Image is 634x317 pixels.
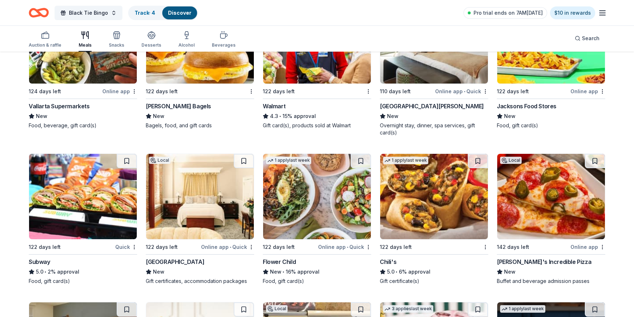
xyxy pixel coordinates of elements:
div: Local [500,157,522,164]
div: Meals [79,42,92,48]
span: • [279,113,281,119]
span: New [504,268,516,276]
span: 5.0 [387,268,395,276]
div: Online app [102,87,137,96]
div: 122 days left [497,87,529,96]
div: Jacksons Food Stores [497,102,556,110]
div: 15% approval [263,112,371,120]
div: Walmart [263,102,285,110]
span: • [347,244,348,250]
a: Image for Chili's1 applylast week122 days leftChili's5.0•6% approvalGift certificate(s) [380,153,488,285]
div: Online app [570,242,605,251]
div: [GEOGRAPHIC_DATA][PERSON_NAME] [380,102,484,110]
span: New [504,112,516,120]
div: Buffet and beverage admission passes [497,278,605,285]
button: Auction & raffle [29,28,61,52]
div: Chili's [380,257,396,266]
div: 122 days left [146,87,178,96]
div: 122 days left [263,87,295,96]
a: Image for John's Incredible PizzaLocal142 days leftOnline app[PERSON_NAME]'s Incredible PizzaNewB... [497,153,605,285]
a: Track· 4 [135,10,155,16]
div: Local [149,157,171,164]
a: Discover [168,10,191,16]
span: 5.0 [36,268,43,276]
img: Image for Chili's [380,154,488,239]
div: Gift certificate(s) [380,278,488,285]
div: 2% approval [29,268,137,276]
button: Alcohol [178,28,195,52]
div: Online app Quick [201,242,254,251]
div: Snacks [109,42,124,48]
div: Food, gift card(s) [497,122,605,129]
div: Online app [570,87,605,96]
div: Food, gift card(s) [29,278,137,285]
span: Pro trial ends on 7AM[DATE] [474,9,543,17]
div: Overnight stay, dinner, spa services, gift card(s) [380,122,488,136]
span: • [230,244,231,250]
a: Image for Flower Child1 applylast week122 days leftOnline app•QuickFlower ChildNew•16% approvalFo... [263,153,371,285]
span: • [396,269,397,275]
span: • [283,269,284,275]
span: New [270,268,281,276]
div: Subway [29,257,50,266]
div: Gift card(s), products sold at Walmart [263,122,371,129]
div: Local [266,305,288,312]
div: Food, beverage, gift card(s) [29,122,137,129]
div: Bagels, food, and gift cards [146,122,254,129]
div: 1 apply last week [266,157,311,164]
div: 122 days left [380,243,412,251]
span: New [36,112,47,120]
div: [GEOGRAPHIC_DATA] [146,257,204,266]
div: 3 applies last week [383,305,433,313]
div: 110 days left [380,87,411,96]
a: $10 in rewards [550,6,595,19]
div: 6% approval [380,268,488,276]
img: Image for John's Incredible Pizza [497,154,605,239]
div: Quick [115,242,137,251]
div: 1 apply last week [500,305,545,313]
div: Flower Child [263,257,296,266]
a: Pro trial ends on 7AM[DATE] [463,7,547,19]
div: 124 days left [29,87,61,96]
div: 122 days left [146,243,178,251]
button: Track· 4Discover [128,6,198,20]
span: Black Tie Bingo [69,9,108,17]
button: Meals [79,28,92,52]
span: New [387,112,398,120]
div: Gift certificates, accommodation packages [146,278,254,285]
div: Alcohol [178,42,195,48]
div: [PERSON_NAME] Bagels [146,102,211,110]
button: Beverages [212,28,236,52]
a: Image for Napa River InnLocal122 days leftOnline app•Quick[GEOGRAPHIC_DATA]NewGift certificates, ... [146,153,254,285]
div: 122 days left [263,243,295,251]
button: Snacks [109,28,124,52]
div: Online app Quick [435,87,488,96]
span: • [464,89,465,94]
span: Search [582,34,600,43]
span: New [153,112,164,120]
div: 1 apply last week [383,157,428,164]
button: Search [569,31,605,46]
img: Image for Napa River Inn [146,154,254,239]
img: Image for Subway [29,154,137,239]
button: Black Tie Bingo [55,6,122,20]
div: Vallarta Supermarkets [29,102,90,110]
div: 16% approval [263,268,371,276]
div: Beverages [212,42,236,48]
div: Desserts [141,42,161,48]
div: 142 days left [497,243,529,251]
span: New [153,268,164,276]
img: Image for Flower Child [263,154,371,239]
div: Food, gift card(s) [263,278,371,285]
button: Desserts [141,28,161,52]
span: 4.3 [270,112,278,120]
a: Home [29,4,49,21]
a: Image for Subway122 days leftQuickSubway5.0•2% approvalFood, gift card(s) [29,153,137,285]
div: Auction & raffle [29,42,61,48]
div: [PERSON_NAME]'s Incredible Pizza [497,257,591,266]
div: 122 days left [29,243,61,251]
div: Online app Quick [318,242,371,251]
span: • [45,269,46,275]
